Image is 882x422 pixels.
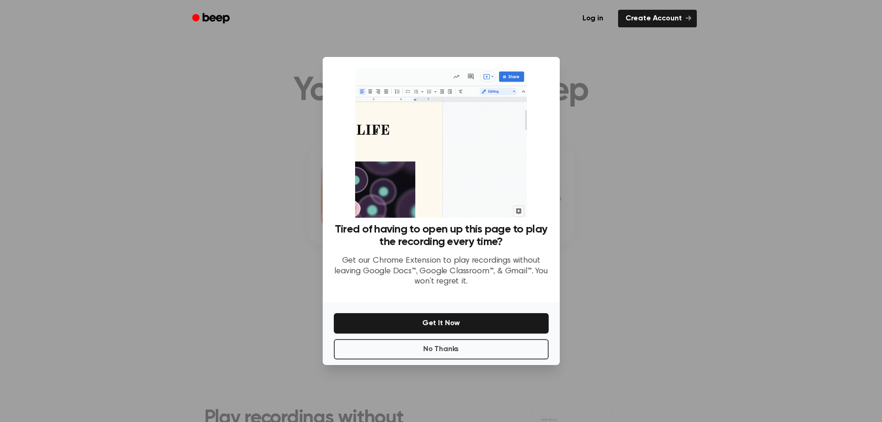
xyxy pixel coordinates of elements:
img: Beep extension in action [355,68,527,218]
h3: Tired of having to open up this page to play the recording every time? [334,223,549,248]
button: Get It Now [334,313,549,334]
a: Create Account [618,10,697,27]
a: Beep [186,10,238,28]
button: No Thanks [334,339,549,359]
p: Get our Chrome Extension to play recordings without leaving Google Docs™, Google Classroom™, & Gm... [334,256,549,287]
a: Log in [573,8,613,29]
